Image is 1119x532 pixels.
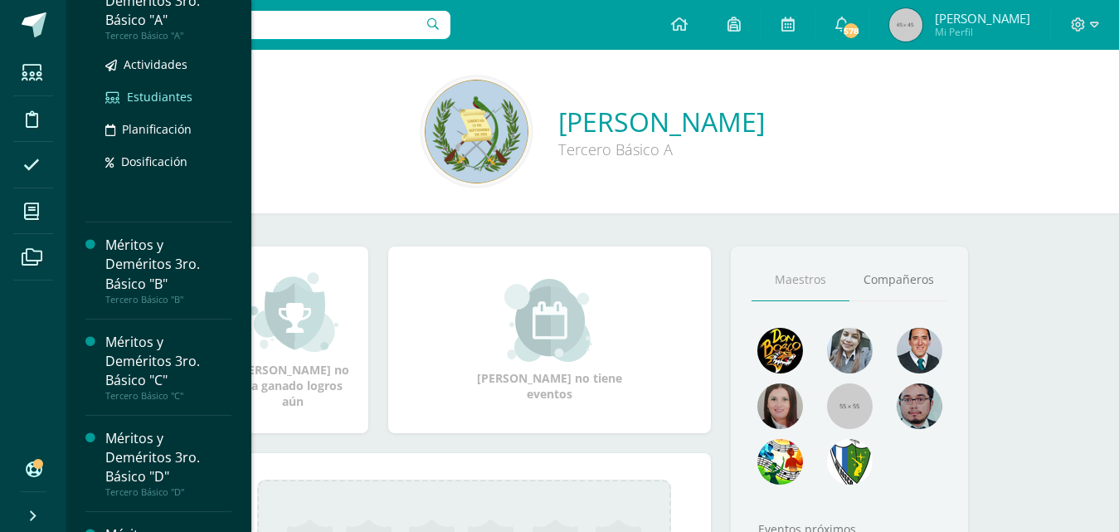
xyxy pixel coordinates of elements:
img: 6e7c8ff660ca3d407ab6d57b0593547c.png [827,439,873,485]
div: Tercero Básico "B" [105,294,231,305]
div: Tercero Básico "D" [105,486,231,498]
img: event_small.png [504,279,595,362]
img: 9d6f898ae665c8cf116754a687816c76.png [425,80,528,183]
span: Actividades [124,56,187,72]
img: achievement_small.png [248,271,338,354]
div: Tercero Básico "C" [105,390,231,402]
span: Mi Perfil [935,25,1030,39]
span: Planificación [122,121,192,137]
span: 578 [842,22,860,40]
img: eec80b72a0218df6e1b0c014193c2b59.png [897,328,942,373]
div: Tercero Básico A [558,139,765,159]
a: Actividades [105,55,231,74]
div: [PERSON_NAME] no tiene eventos [467,279,633,402]
span: Dosificación [121,154,187,169]
input: Busca un usuario... [77,11,450,39]
img: 29fc2a48271e3f3676cb2cb292ff2552.png [757,328,803,373]
img: 67c3d6f6ad1c930a517675cdc903f95f.png [757,383,803,429]
div: Tercero Básico "A" [105,30,231,41]
img: 45bd7986b8947ad7e5894cbc9b781108.png [827,328,873,373]
a: Planificación [105,120,231,139]
a: Maestros [752,259,849,301]
a: Méritos y Deméritos 3ro. Básico "D"Tercero Básico "D" [105,429,231,498]
a: Méritos y Deméritos 3ro. Básico "C"Tercero Básico "C" [105,333,231,402]
img: a43eca2235894a1cc1b3d6ce2f11d98a.png [757,439,803,485]
a: Dosificación [105,152,231,171]
a: Compañeros [849,259,947,301]
div: [PERSON_NAME] no ha ganado logros aún [234,271,352,409]
a: Estudiantes [105,87,231,106]
a: Méritos y Deméritos 3ro. Básico "B"Tercero Básico "B" [105,236,231,305]
div: Méritos y Deméritos 3ro. Básico "D" [105,429,231,486]
img: d0e54f245e8330cebada5b5b95708334.png [897,383,942,429]
img: 45x45 [889,8,922,41]
div: Méritos y Deméritos 3ro. Básico "C" [105,333,231,390]
span: [PERSON_NAME] [935,10,1030,27]
img: 55x55 [827,383,873,429]
div: Méritos y Deméritos 3ro. Básico "B" [105,236,231,293]
a: [PERSON_NAME] [558,104,765,139]
span: Estudiantes [127,89,192,105]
